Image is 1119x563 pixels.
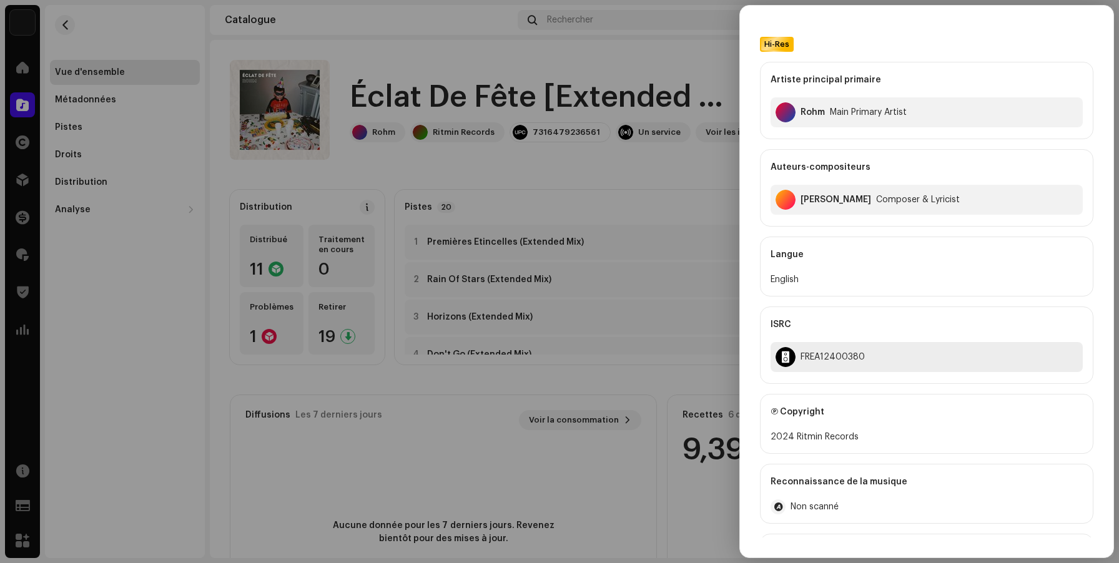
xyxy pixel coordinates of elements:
div: Langue [771,237,1083,272]
span: Non scanné [791,502,839,512]
div: Main Primary Artist [830,107,907,117]
div: Auteurs-compositeurs [771,150,1083,185]
div: FREA12400380 [801,352,865,362]
span: Hi-Res [761,39,792,49]
div: Rohm [801,107,825,117]
div: Composer & Lyricist [876,195,960,205]
div: Romain PELLEGRIN [801,195,871,205]
div: Ⓟ Copyright [771,394,1083,429]
div: ISRC [771,307,1083,342]
div: Artiste principal primaire [771,62,1083,97]
div: 2024 Ritmin Records [771,429,1083,444]
div: English [771,272,1083,287]
div: Reconnaissance de la musique [771,464,1083,499]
